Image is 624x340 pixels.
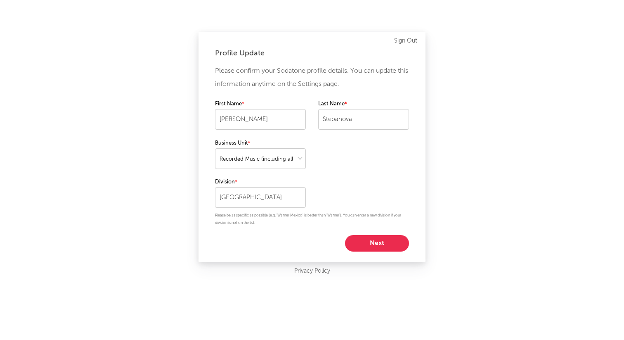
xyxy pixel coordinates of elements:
[215,99,306,109] label: First Name
[215,48,409,58] div: Profile Update
[215,109,306,130] input: Your first name
[318,109,409,130] input: Your last name
[215,187,306,208] input: Your division
[215,64,409,91] p: Please confirm your Sodatone profile details. You can update this information anytime on the Sett...
[394,36,417,46] a: Sign Out
[318,99,409,109] label: Last Name
[215,177,306,187] label: Division
[215,138,306,148] label: Business Unit
[345,235,409,252] button: Next
[215,212,409,227] p: Please be as specific as possible (e.g. 'Warner Mexico' is better than 'Warner'). You can enter a...
[294,266,330,276] a: Privacy Policy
